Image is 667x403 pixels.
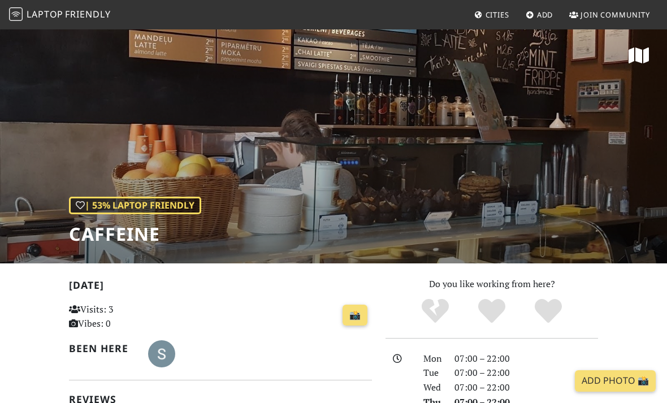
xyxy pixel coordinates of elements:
[521,5,558,25] a: Add
[486,10,509,20] span: Cities
[407,297,464,326] div: No
[575,370,656,392] a: Add Photo 📸
[69,197,201,215] div: | 53% Laptop Friendly
[69,279,372,296] h2: [DATE]
[9,5,111,25] a: LaptopFriendly LaptopFriendly
[148,346,175,359] span: Stepan Loginov
[448,366,605,380] div: 07:00 – 22:00
[448,380,605,395] div: 07:00 – 22:00
[470,5,514,25] a: Cities
[9,7,23,21] img: LaptopFriendly
[386,277,598,292] p: Do you like working from here?
[464,297,520,326] div: Yes
[537,10,553,20] span: Add
[65,8,110,20] span: Friendly
[520,297,577,326] div: Definitely!
[69,343,135,354] h2: Been here
[69,302,161,331] p: Visits: 3 Vibes: 0
[69,223,201,245] h1: Caffeine
[27,8,63,20] span: Laptop
[417,366,448,380] div: Tue
[448,352,605,366] div: 07:00 – 22:00
[565,5,655,25] a: Join Community
[343,305,367,326] a: 📸
[417,380,448,395] div: Wed
[417,352,448,366] div: Mon
[581,10,650,20] span: Join Community
[148,340,175,367] img: 3189-stepan.jpg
